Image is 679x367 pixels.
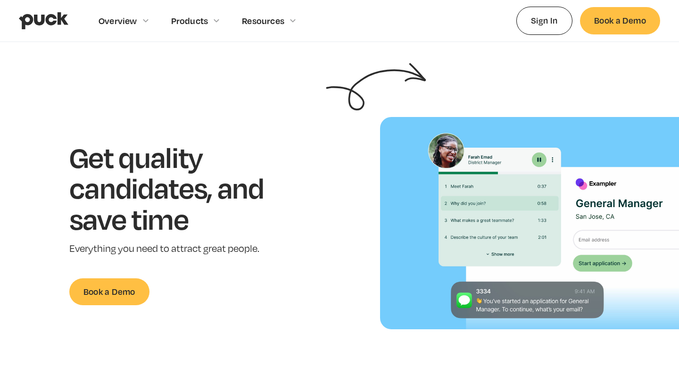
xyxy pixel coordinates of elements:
a: Book a Demo [580,7,660,34]
div: Overview [99,16,137,26]
a: Sign In [516,7,572,34]
div: Products [171,16,208,26]
p: Everything you need to attract great people. [69,242,293,256]
div: Resources [242,16,284,26]
h1: Get quality candidates, and save time [69,142,293,234]
a: Book a Demo [69,278,149,305]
